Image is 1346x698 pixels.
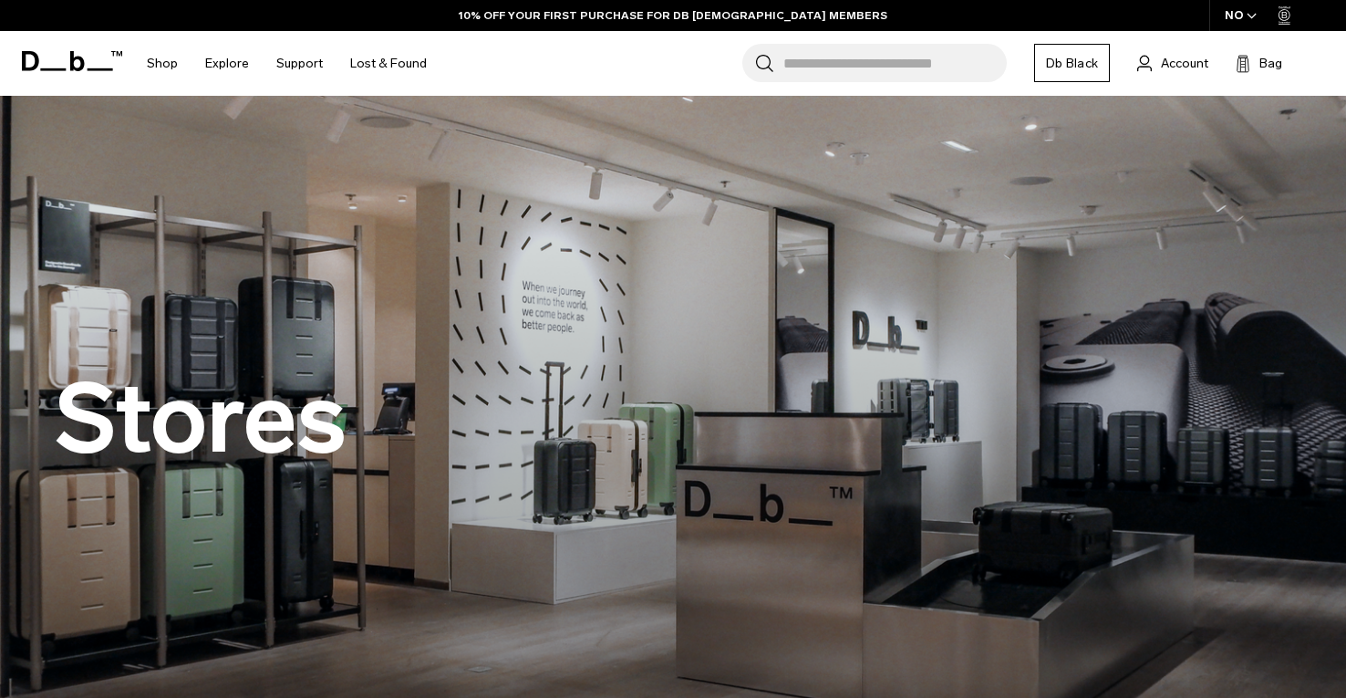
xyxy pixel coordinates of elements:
a: Lost & Found [350,31,427,96]
a: Explore [205,31,249,96]
span: Bag [1259,54,1282,73]
a: Account [1137,52,1208,74]
a: 10% OFF YOUR FIRST PURCHASE FOR DB [DEMOGRAPHIC_DATA] MEMBERS [459,7,887,24]
a: Db Black [1034,44,1110,82]
h2: Stores [55,371,347,467]
span: Account [1161,54,1208,73]
a: Shop [147,31,178,96]
a: Support [276,31,323,96]
button: Bag [1236,52,1282,74]
nav: Main Navigation [133,31,440,96]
